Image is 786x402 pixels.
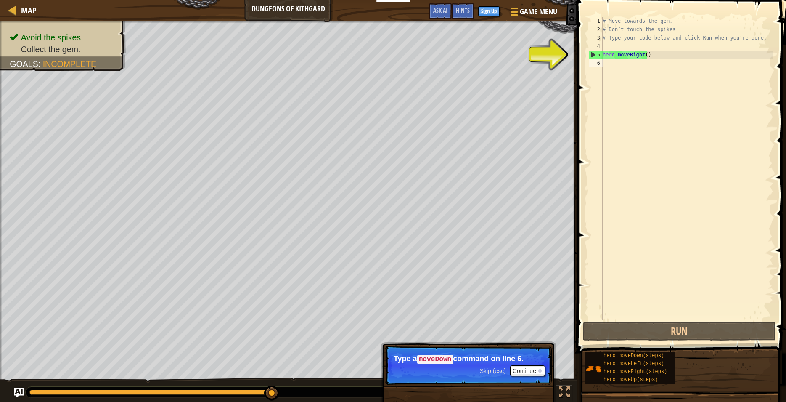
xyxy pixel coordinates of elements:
li: Avoid the spikes. [10,32,117,43]
span: Hints [456,6,470,14]
span: hero.moveDown(steps) [603,353,664,359]
p: Type a command on line 6. [394,354,543,364]
button: Ask AI [14,388,24,398]
span: Map [21,5,37,16]
span: hero.moveUp(steps) [603,377,658,383]
div: 2 [589,25,603,34]
span: hero.moveLeft(steps) [603,361,664,367]
a: Map [17,5,37,16]
button: Run [583,322,776,341]
button: Ask AI [429,3,452,19]
span: Game Menu [520,6,557,17]
button: Toggle fullscreen [556,385,573,402]
div: 1 [589,17,603,25]
div: 6 [589,59,603,67]
div: 3 [589,34,603,42]
span: : [38,59,43,69]
li: Collect the gem. [10,43,117,55]
span: Avoid the spikes. [21,33,83,42]
button: Sign Up [478,6,500,16]
button: Game Menu [504,3,562,23]
span: Incomplete [43,59,96,69]
span: Skip (esc) [480,367,506,374]
div: 5 [589,51,603,59]
img: portrait.png [585,361,601,377]
span: Goals [10,59,38,69]
span: hero.moveRight(steps) [603,369,667,375]
span: Ask AI [433,6,447,14]
span: Collect the gem. [21,45,81,54]
button: Continue [510,365,545,376]
code: moveDown [417,355,453,364]
div: 4 [589,42,603,51]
